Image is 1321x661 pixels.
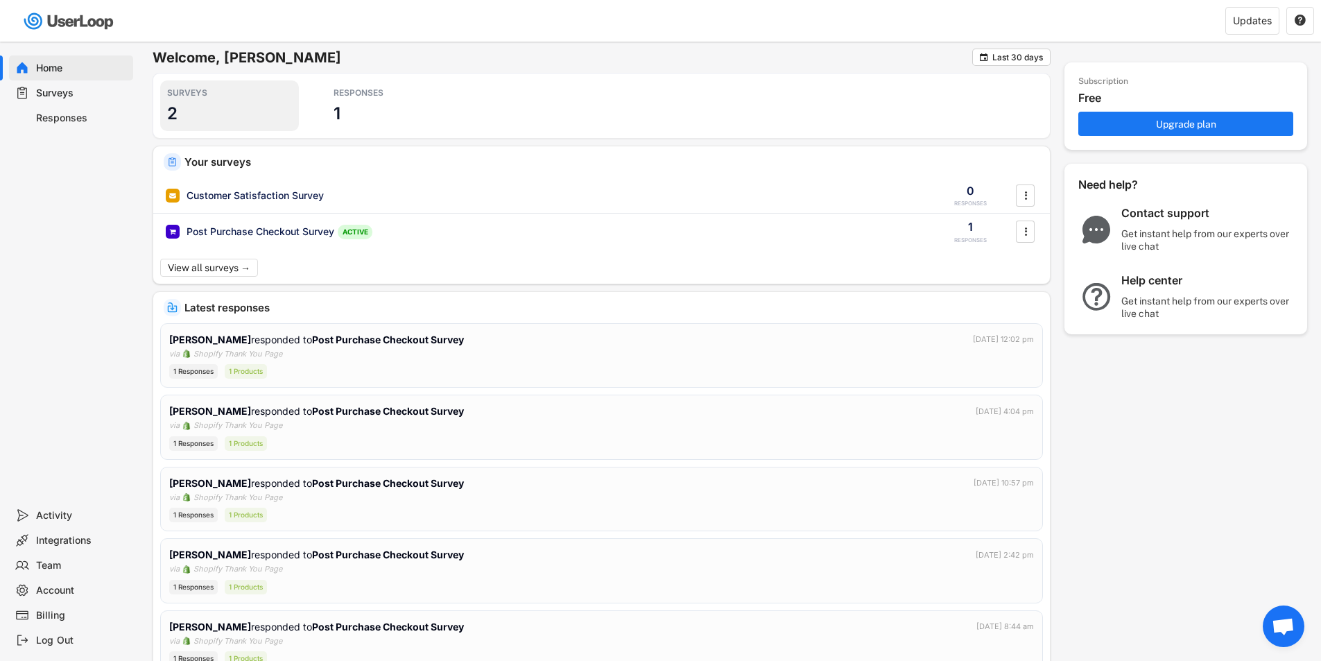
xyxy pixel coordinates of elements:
div: [DATE] 10:57 pm [974,477,1034,489]
img: IncomingMajor.svg [167,302,178,313]
div: responded to [169,619,467,634]
div: responded to [169,332,467,347]
img: userloop-logo-01.svg [21,7,119,35]
button:  [978,52,989,62]
div: Surveys [36,87,128,100]
div: 1 Products [225,364,267,379]
strong: [PERSON_NAME] [169,621,251,633]
text:  [1024,188,1027,203]
img: 1156660_ecommerce_logo_shopify_icon%20%281%29.png [182,350,191,358]
div: [DATE] 12:02 pm [973,334,1034,345]
div: 1 Products [225,436,267,451]
div: 1 Products [225,508,267,522]
div: Shopify Thank You Page [193,563,282,575]
div: RESPONSES [954,237,987,244]
div: 1 Responses [169,508,218,522]
div: via [169,492,180,504]
div: Need help? [1078,178,1175,192]
div: 1 [968,219,973,234]
div: Responses [36,112,128,125]
button: Upgrade plan [1078,112,1293,136]
div: via [169,635,180,647]
h3: 1 [334,103,340,124]
strong: Post Purchase Checkout Survey [312,621,464,633]
div: Shopify Thank You Page [193,420,282,431]
div: Latest responses [184,302,1039,313]
div: ACTIVE [338,225,372,239]
div: Your surveys [184,157,1039,167]
div: Free [1078,91,1300,105]
button: View all surveys → [160,259,258,277]
div: [DATE] 8:44 am [976,621,1034,633]
div: Activity [36,509,128,522]
div: via [169,563,180,575]
div: RESPONSES [954,200,987,207]
div: Get instant help from our experts over live chat [1121,228,1295,252]
text:  [980,52,988,62]
img: ChatMajor.svg [1078,216,1114,243]
button:  [1294,15,1306,27]
div: 1 Products [225,580,267,594]
div: Post Purchase Checkout Survey [187,225,334,239]
strong: [PERSON_NAME] [169,334,251,345]
div: RESPONSES [334,87,458,98]
div: Contact support [1121,206,1295,221]
div: Integrations [36,534,128,547]
div: SURVEYS [167,87,292,98]
strong: Post Purchase Checkout Survey [312,405,464,417]
img: 1156660_ecommerce_logo_shopify_icon%20%281%29.png [182,637,191,645]
div: Customer Satisfaction Survey [187,189,324,203]
div: Updates [1233,16,1272,26]
div: Home [36,62,128,75]
button:  [1019,221,1033,242]
img: 1156660_ecommerce_logo_shopify_icon%20%281%29.png [182,422,191,430]
strong: Post Purchase Checkout Survey [312,334,464,345]
strong: [PERSON_NAME] [169,549,251,560]
a: Open chat [1263,606,1304,647]
div: responded to [169,476,467,490]
div: Log Out [36,634,128,647]
div: Subscription [1078,76,1128,87]
div: [DATE] 2:42 pm [976,549,1034,561]
div: Get instant help from our experts over live chat [1121,295,1295,320]
div: Shopify Thank You Page [193,348,282,360]
div: via [169,348,180,360]
div: 1 Responses [169,436,218,451]
div: Last 30 days [992,53,1043,62]
text:  [1295,14,1306,26]
div: Billing [36,609,128,622]
strong: Post Purchase Checkout Survey [312,477,464,489]
div: Shopify Thank You Page [193,492,282,504]
div: 0 [967,183,974,198]
img: 1156660_ecommerce_logo_shopify_icon%20%281%29.png [182,493,191,501]
div: responded to [169,404,467,418]
img: QuestionMarkInverseMajor.svg [1078,283,1114,311]
h3: 2 [167,103,178,124]
div: responded to [169,547,467,562]
div: Shopify Thank You Page [193,635,282,647]
div: Team [36,559,128,572]
strong: Post Purchase Checkout Survey [312,549,464,560]
strong: [PERSON_NAME] [169,405,251,417]
text:  [1024,224,1027,239]
div: Account [36,584,128,597]
h6: Welcome, [PERSON_NAME] [153,49,972,67]
div: Help center [1121,273,1295,288]
div: 1 Responses [169,580,218,594]
img: 1156660_ecommerce_logo_shopify_icon%20%281%29.png [182,565,191,574]
strong: [PERSON_NAME] [169,477,251,489]
div: [DATE] 4:04 pm [976,406,1034,418]
div: via [169,420,180,431]
button:  [1019,185,1033,206]
div: 1 Responses [169,364,218,379]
